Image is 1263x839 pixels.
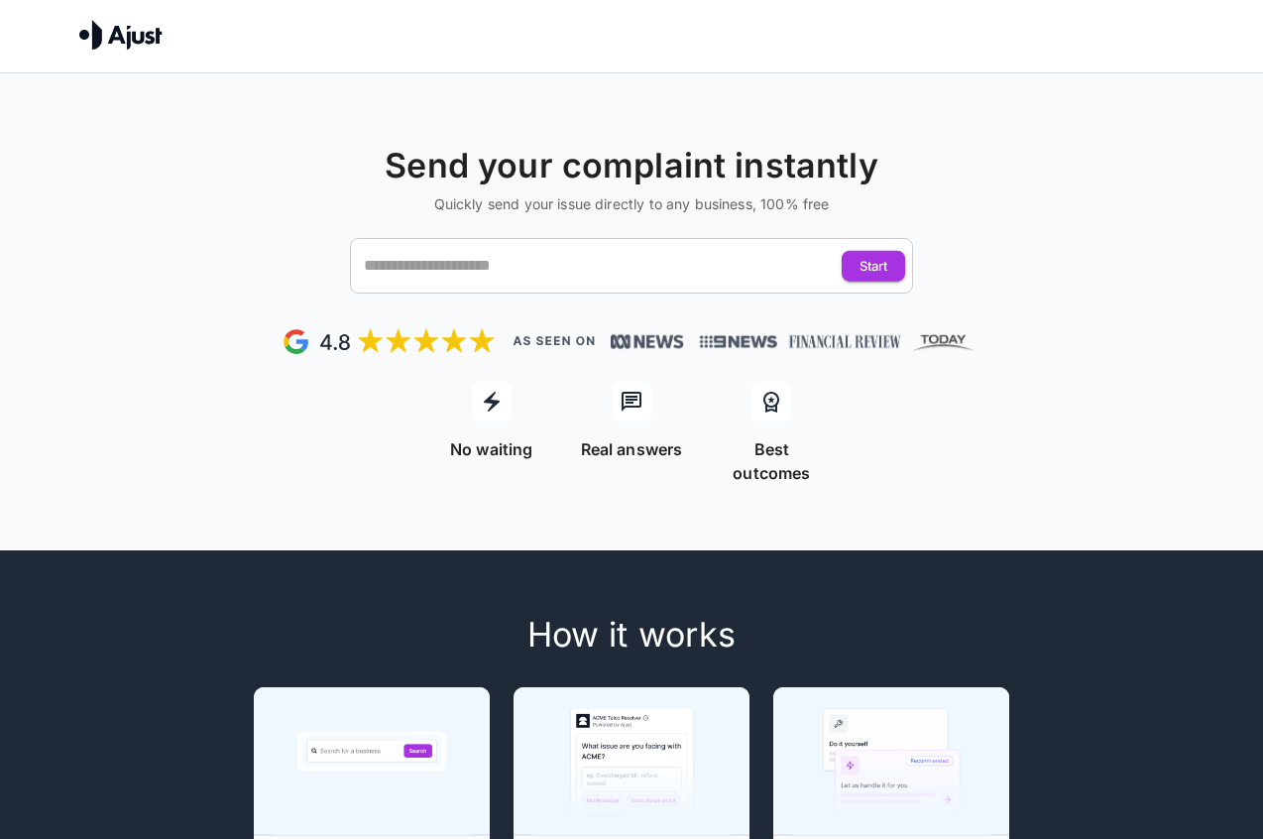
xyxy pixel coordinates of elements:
img: Step 1 [273,686,471,835]
img: News, Financial Review, Today [692,328,981,355]
img: Step 2 [532,686,731,835]
p: Real answers [581,437,683,461]
h6: Quickly send your issue directly to any business, 100% free [8,194,1255,214]
img: Google Review - 5 stars [282,325,497,358]
img: Ajust [79,20,163,50]
img: News, Financial Review, Today [611,332,684,352]
p: Best outcomes [714,437,830,485]
p: No waiting [450,437,533,461]
button: Start [842,251,905,282]
img: Step 3 [792,686,990,835]
h4: Send your complaint instantly [8,145,1255,186]
img: As seen on [513,336,595,346]
h4: How it works [124,614,1139,656]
